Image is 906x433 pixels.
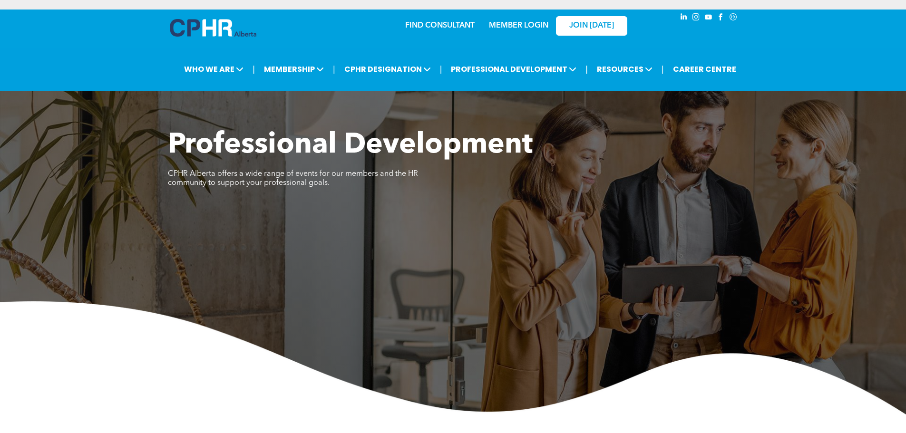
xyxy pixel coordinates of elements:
[670,60,739,78] a: CAREER CENTRE
[168,131,533,160] span: Professional Development
[691,12,701,25] a: instagram
[405,22,475,29] a: FIND CONSULTANT
[489,22,548,29] a: MEMBER LOGIN
[170,19,256,37] img: A blue and white logo for cp alberta
[261,60,327,78] span: MEMBERSHIP
[569,21,614,30] span: JOIN [DATE]
[585,59,588,79] li: |
[181,60,246,78] span: WHO WE ARE
[440,59,442,79] li: |
[253,59,255,79] li: |
[594,60,655,78] span: RESOURCES
[556,16,627,36] a: JOIN [DATE]
[168,170,418,187] span: CPHR Alberta offers a wide range of events for our members and the HR community to support your p...
[679,12,689,25] a: linkedin
[728,12,739,25] a: Social network
[341,60,434,78] span: CPHR DESIGNATION
[662,59,664,79] li: |
[703,12,714,25] a: youtube
[333,59,335,79] li: |
[716,12,726,25] a: facebook
[448,60,579,78] span: PROFESSIONAL DEVELOPMENT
